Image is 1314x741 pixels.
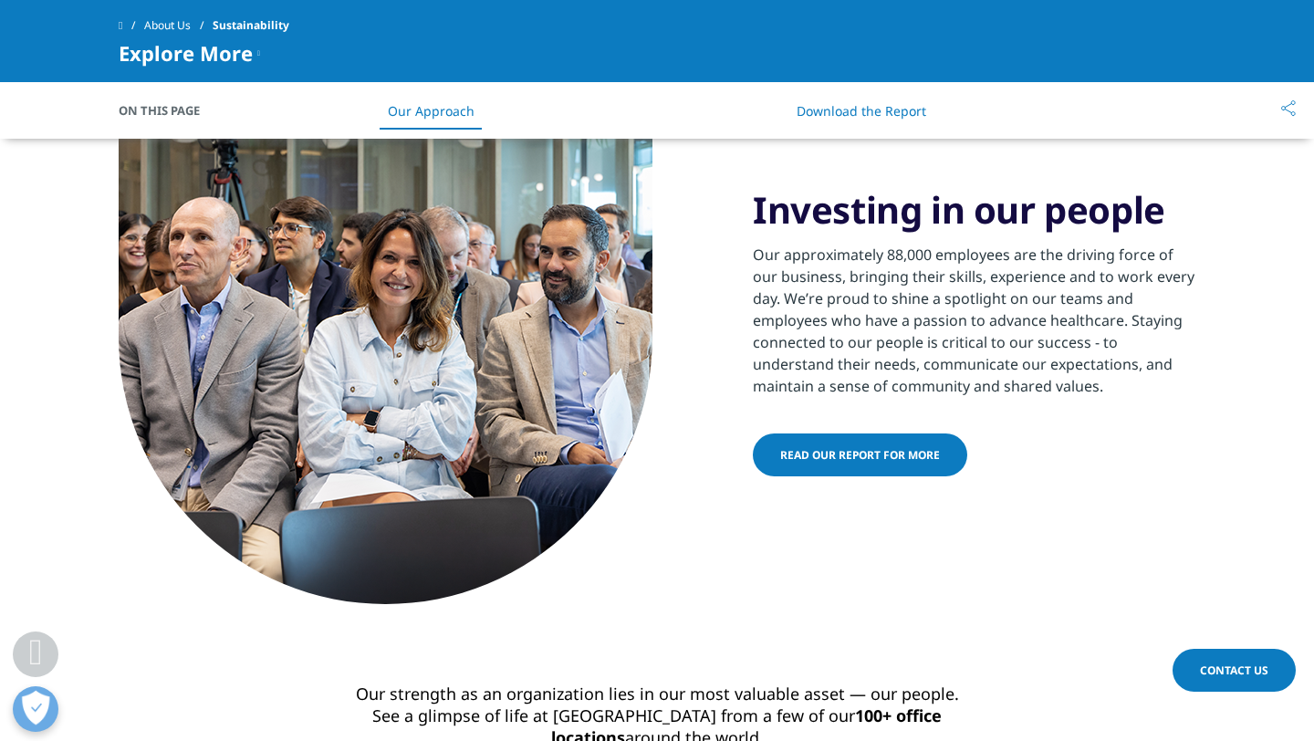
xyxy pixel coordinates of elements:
[213,9,289,42] span: Sustainability
[753,233,1195,397] p: Our approximately 88,000 employees are the driving force of our business, bringing their skills, ...
[1173,649,1296,692] a: Contact Us
[753,187,1195,233] h1: Investing in our people
[13,686,58,732] button: Open Preferences
[753,433,967,476] a: Read our report for more
[119,42,253,64] span: Explore More
[119,101,219,120] span: On This Page
[780,447,940,463] span: Read our report for more
[1200,663,1268,678] span: Contact Us
[797,102,926,120] a: Download the Report
[388,102,474,120] a: Our Approach
[144,9,213,42] a: About Us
